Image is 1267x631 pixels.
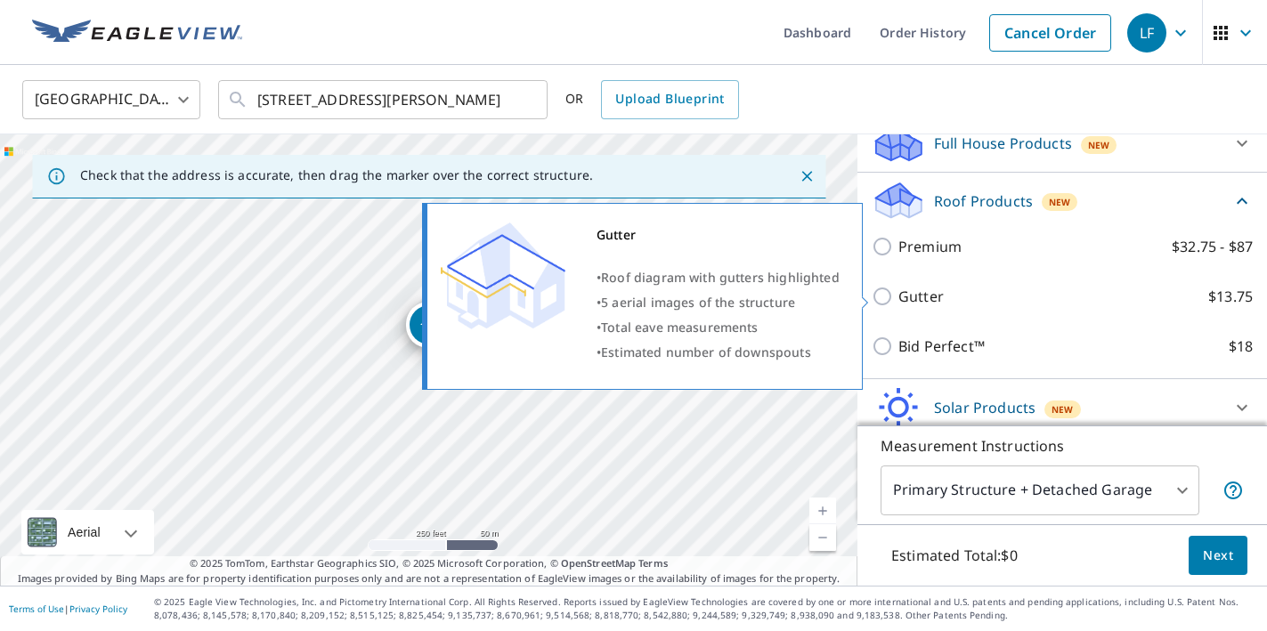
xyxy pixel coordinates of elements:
[80,167,593,183] p: Check that the address is accurate, then drag the marker over the correct structure.
[22,75,200,125] div: [GEOGRAPHIC_DATA]
[1208,286,1253,307] p: $13.75
[9,603,127,614] p: |
[1127,13,1166,53] div: LF
[1049,195,1070,209] span: New
[154,595,1258,622] p: © 2025 Eagle View Technologies, Inc. and Pictometry International Corp. All Rights Reserved. Repo...
[1172,236,1253,257] p: $32.75 - $87
[601,269,840,286] span: Roof diagram with gutters highlighted
[1203,545,1233,567] span: Next
[881,465,1199,515] div: Primary Structure + Detached Garage
[1189,536,1247,576] button: Next
[872,386,1253,429] div: Solar ProductsNew
[934,397,1036,418] p: Solar Products
[597,265,840,290] div: •
[406,302,452,357] div: Dropped pin, building 1, Residential property, 1000 Schuyler Ave Schenectady, NY 12306
[877,536,1032,575] p: Estimated Total: $0
[809,498,836,524] a: Current Level 17, Zoom In
[597,340,840,365] div: •
[898,236,962,257] p: Premium
[190,556,668,571] span: © 2025 TomTom, Earthstar Geographics SIO, © 2025 Microsoft Corporation, ©
[898,336,985,357] p: Bid Perfect™
[1088,138,1109,152] span: New
[615,88,724,110] span: Upload Blueprint
[21,510,154,554] div: Aerial
[441,222,565,329] img: Premium
[561,556,636,570] a: OpenStreetMap
[257,75,511,125] input: Search by address or latitude-longitude
[881,435,1244,457] p: Measurement Instructions
[62,510,106,554] div: Aerial
[601,80,738,119] a: Upload Blueprint
[1052,402,1073,417] span: New
[9,603,64,615] a: Terms of Use
[601,319,758,336] span: Total eave measurements
[32,20,242,46] img: EV Logo
[989,14,1111,52] a: Cancel Order
[934,190,1033,212] p: Roof Products
[934,133,1072,154] p: Full House Products
[872,122,1253,165] div: Full House ProductsNew
[601,344,811,360] span: Estimated number of downspouts
[601,294,795,311] span: 5 aerial images of the structure
[1229,336,1253,357] p: $18
[565,80,739,119] div: OR
[597,222,840,247] div: Gutter
[898,286,944,307] p: Gutter
[597,315,840,340] div: •
[597,290,840,315] div: •
[872,180,1253,222] div: Roof ProductsNew
[795,165,818,188] button: Close
[809,524,836,551] a: Current Level 17, Zoom Out
[1222,480,1244,501] span: Your report will include the primary structure and a detached garage if one exists.
[638,556,668,570] a: Terms
[69,603,127,615] a: Privacy Policy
